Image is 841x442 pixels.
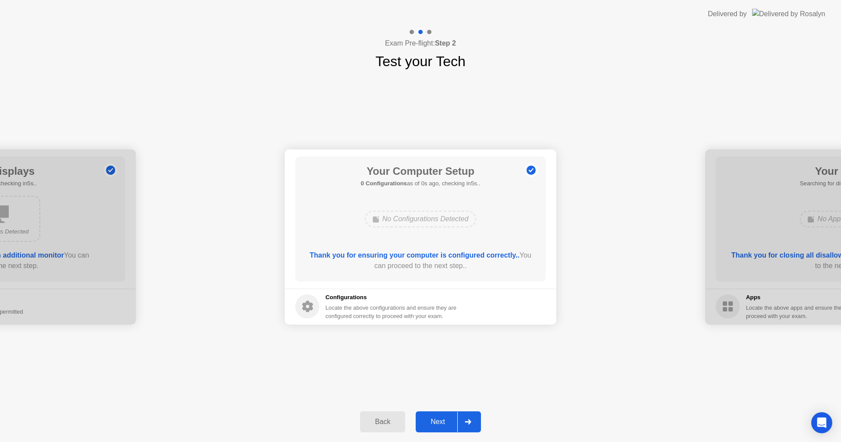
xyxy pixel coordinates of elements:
h1: Test your Tech [375,51,466,72]
div: Open Intercom Messenger [811,412,832,433]
b: Thank you for ensuring your computer is configured correctly.. [310,251,519,259]
h5: as of 0s ago, checking in5s.. [361,179,481,188]
div: Delivered by [708,9,747,19]
button: Back [360,411,405,432]
b: 0 Configurations [361,180,407,187]
div: Next [418,418,457,426]
div: Back [363,418,403,426]
button: Next [416,411,481,432]
h1: Your Computer Setup [361,163,481,179]
div: Locate the above configurations and ensure they are configured correctly to proceed with your exam. [325,304,458,320]
h5: Configurations [325,293,458,302]
div: You can proceed to the next step.. [308,250,534,271]
div: No Configurations Detected [365,211,477,227]
img: Delivered by Rosalyn [752,9,825,19]
h4: Exam Pre-flight: [385,38,456,49]
b: Step 2 [435,39,456,47]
